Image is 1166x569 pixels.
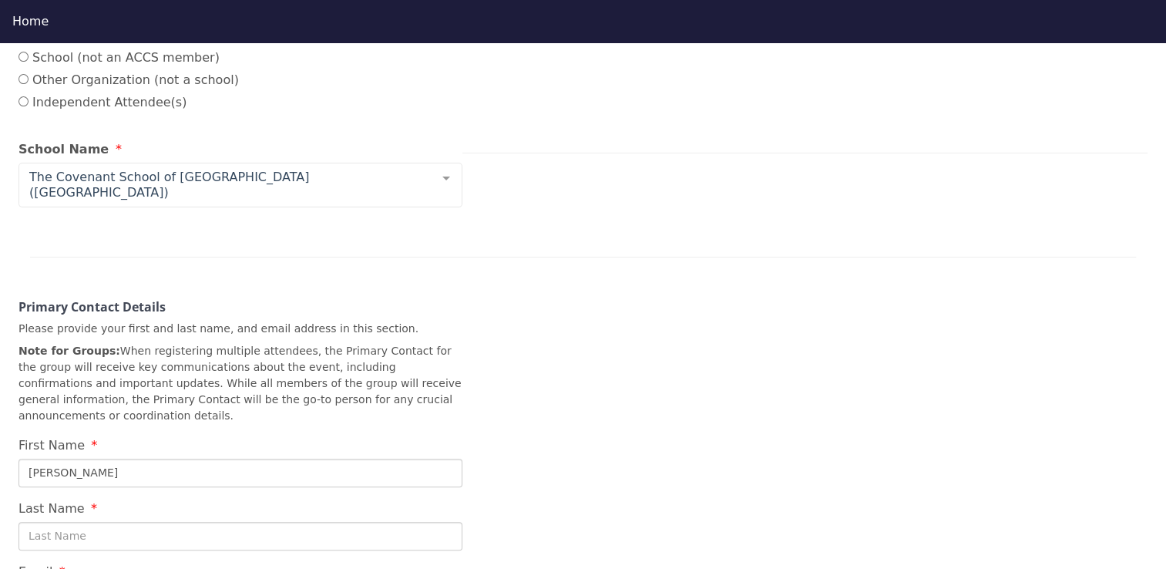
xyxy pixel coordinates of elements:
[18,345,120,357] strong: Note for Groups:
[18,52,29,62] input: School (not an ACCS member)
[18,298,166,315] strong: Primary Contact Details
[18,96,29,106] input: Independent Attendee(s)
[18,142,109,157] span: School Name
[18,459,462,487] input: First Name
[18,71,239,89] label: Other Organization (not a school)
[18,93,239,112] label: Independent Attendee(s)
[18,74,29,84] input: Other Organization (not a school)
[18,49,239,67] label: School (not an ACCS member)
[18,343,462,424] p: When registering multiple attendees, the Primary Contact for the group will receive key communica...
[18,522,462,550] input: Last Name
[18,438,85,453] span: First Name
[12,12,1154,31] div: Home
[18,501,85,516] span: Last Name
[25,170,431,200] span: The Covenant School of [GEOGRAPHIC_DATA] ([GEOGRAPHIC_DATA])
[18,321,462,337] p: Please provide your first and last name, and email address in this section.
